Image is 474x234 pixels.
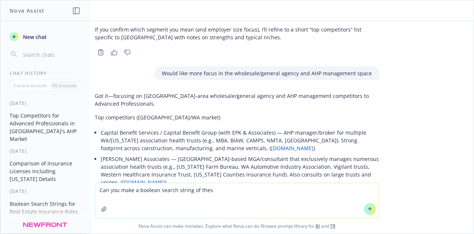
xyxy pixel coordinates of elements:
input: Search chats [21,49,80,60]
p: Got it—focusing on [GEOGRAPHIC_DATA]-area wholesale/general agency and AHP management competitors... [95,92,379,108]
p: Would like more focus in the wholesale/general agency and AHP management space [162,69,372,77]
div: [DATE] [1,100,89,106]
p: If you confirm which segment you mean (and employer size focus), I’ll refine to a short “top comp... [95,26,379,41]
a: [DOMAIN_NAME] [122,179,165,186]
button: New chat [7,30,83,43]
svg: Copy to clipboard [97,49,104,56]
h1: Nova Assist [10,7,44,14]
li: [PERSON_NAME] Associates — [GEOGRAPHIC_DATA]-based MGA/consultant that exclusively manages numero... [101,154,379,188]
p: Top competitors ([GEOGRAPHIC_DATA]/WA market) [95,113,379,121]
a: [DOMAIN_NAME] [271,145,314,152]
p: All accounts [52,82,77,89]
div: Chat History [1,70,89,76]
div: [DATE] [1,221,89,227]
span: New chat [21,33,47,41]
li: Capital Benefit Services / Capital Benefit Group (with EPK & Associates) — AHP manager/broker for... [101,127,379,154]
p: Current account [13,82,47,89]
a: TR [330,223,336,229]
button: Top Competitors for Advanced Professionals in [GEOGRAPHIC_DATA]'s AHP Market [7,109,83,145]
button: Boolean Search Strings for Real Estate Insurance Roles [7,198,83,218]
span: Nova Assist can make mistakes. Explore what Nova can do: Browse prompt library for and [3,218,471,234]
button: Thumbs down [121,47,133,57]
a: BI [316,223,320,229]
div: [DATE] [1,148,89,154]
textarea: Can you make a boolean search string of the [95,183,379,218]
div: [DATE] [1,188,89,194]
button: Comparison of Insurance Licenses Including [US_STATE] Details [7,157,83,185]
